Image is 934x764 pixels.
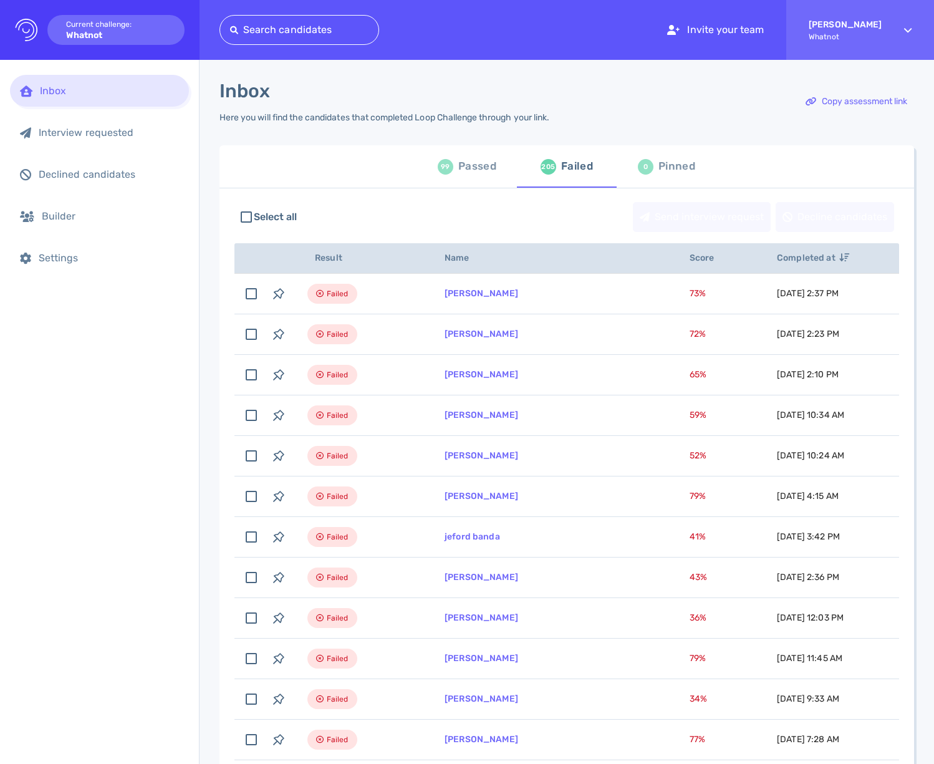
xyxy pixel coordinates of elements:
[776,203,893,231] div: Decline candidates
[219,80,270,102] h1: Inbox
[39,127,179,138] div: Interview requested
[777,531,840,542] span: [DATE] 3:42 PM
[777,491,839,501] span: [DATE] 4:15 AM
[42,210,179,222] div: Builder
[327,692,349,707] span: Failed
[327,286,349,301] span: Failed
[445,612,518,623] a: [PERSON_NAME]
[327,448,349,463] span: Failed
[799,87,914,117] button: Copy assessment link
[445,253,483,263] span: Name
[327,367,349,382] span: Failed
[445,734,518,745] a: [PERSON_NAME]
[690,734,705,745] span: 77 %
[777,369,839,380] span: [DATE] 2:10 PM
[776,202,894,232] button: Decline candidates
[690,491,706,501] span: 79 %
[690,694,707,704] span: 34 %
[690,253,728,263] span: Score
[777,329,839,339] span: [DATE] 2:23 PM
[799,87,913,116] div: Copy assessment link
[39,252,179,264] div: Settings
[445,450,518,461] a: [PERSON_NAME]
[690,410,706,420] span: 59 %
[777,450,844,461] span: [DATE] 10:24 AM
[777,653,842,664] span: [DATE] 11:45 AM
[690,369,706,380] span: 65 %
[561,157,593,176] div: Failed
[633,203,770,231] div: Send interview request
[445,329,518,339] a: [PERSON_NAME]
[690,329,706,339] span: 72 %
[541,159,556,175] div: 205
[327,408,349,423] span: Failed
[777,612,844,623] span: [DATE] 12:03 PM
[327,489,349,504] span: Failed
[690,653,706,664] span: 79 %
[327,732,349,747] span: Failed
[40,85,179,97] div: Inbox
[777,410,844,420] span: [DATE] 10:34 AM
[39,168,179,180] div: Declined candidates
[777,288,839,299] span: [DATE] 2:37 PM
[690,450,706,461] span: 52 %
[458,157,496,176] div: Passed
[438,159,453,175] div: 99
[445,694,518,704] a: [PERSON_NAME]
[690,612,706,623] span: 36 %
[327,570,349,585] span: Failed
[445,410,518,420] a: [PERSON_NAME]
[327,611,349,626] span: Failed
[445,369,518,380] a: [PERSON_NAME]
[445,653,518,664] a: [PERSON_NAME]
[327,327,349,342] span: Failed
[658,157,695,176] div: Pinned
[219,112,549,123] div: Here you will find the candidates that completed Loop Challenge through your link.
[254,210,297,225] span: Select all
[638,159,653,175] div: 0
[690,531,706,542] span: 41 %
[445,572,518,583] a: [PERSON_NAME]
[809,32,882,41] span: Whatnot
[633,202,771,232] button: Send interview request
[445,491,518,501] a: [PERSON_NAME]
[445,288,518,299] a: [PERSON_NAME]
[777,253,849,263] span: Completed at
[777,572,839,583] span: [DATE] 2:36 PM
[777,694,839,704] span: [DATE] 9:33 AM
[690,288,706,299] span: 73 %
[777,734,839,745] span: [DATE] 7:28 AM
[690,572,707,583] span: 43 %
[445,531,500,542] a: jeford banda
[327,651,349,666] span: Failed
[292,243,430,274] th: Result
[809,19,882,30] strong: [PERSON_NAME]
[327,529,349,544] span: Failed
